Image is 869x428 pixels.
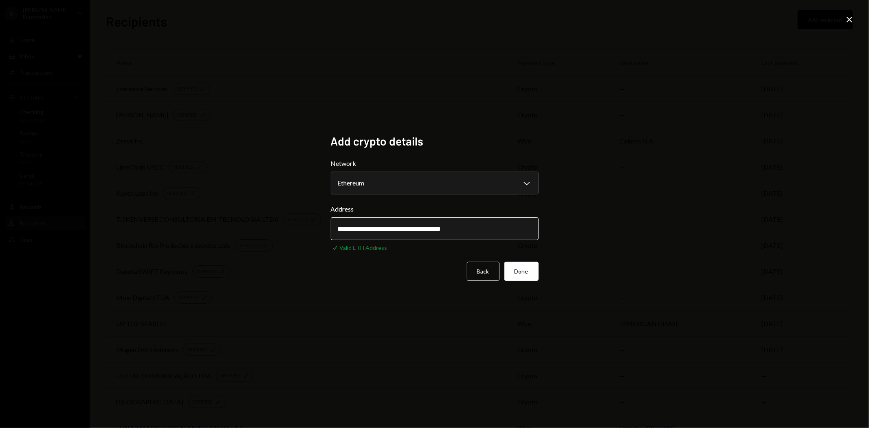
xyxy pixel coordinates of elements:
button: Back [467,262,499,281]
button: Network [331,172,539,194]
h2: Add crypto details [331,133,539,149]
label: Address [331,204,539,214]
label: Network [331,159,539,168]
div: Valid ETH Address [340,243,387,252]
button: Done [504,262,539,281]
